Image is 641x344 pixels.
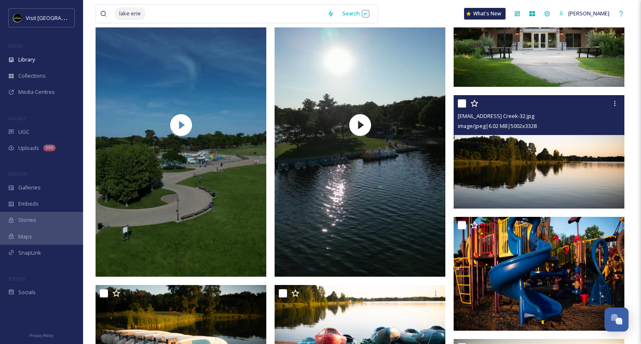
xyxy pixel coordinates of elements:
[8,171,27,177] span: WIDGETS
[18,216,36,224] span: Stories
[454,95,624,209] img: ext_1753541610.548931_exploremichiganmore@gmail.com-Stony Creek-32.jpg
[29,330,54,340] a: Privacy Policy
[604,307,629,332] button: Open Chat
[18,200,39,208] span: Embeds
[18,128,29,136] span: UGC
[568,10,609,17] span: [PERSON_NAME]
[458,122,537,130] span: image/jpeg | 6.02 MB | 5002 x 3328
[29,333,54,338] span: Privacy Policy
[454,217,624,331] img: ext_1753541606.931375_exploremichiganmore@gmail.com-Stony Creek-29.jpg
[18,249,41,257] span: SnapLink
[464,8,506,20] a: What's New
[18,184,41,192] span: Galleries
[458,112,534,120] span: [EMAIL_ADDRESS] Creek-32.jpg
[8,115,26,121] span: COLLECT
[555,5,614,22] a: [PERSON_NAME]
[8,43,23,49] span: MEDIA
[18,88,55,96] span: Media Centres
[18,56,35,64] span: Library
[43,145,56,151] div: 380
[26,14,90,22] span: Visit [GEOGRAPHIC_DATA]
[18,72,46,80] span: Collections
[18,233,32,241] span: Maps
[18,288,36,296] span: Socials
[13,14,22,22] img: VISIT%20DETROIT%20LOGO%20-%20BLACK%20BACKGROUND.png
[338,5,373,22] div: Search
[18,144,39,152] span: Uploads
[8,275,25,282] span: SOCIALS
[115,7,145,20] span: lake erie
